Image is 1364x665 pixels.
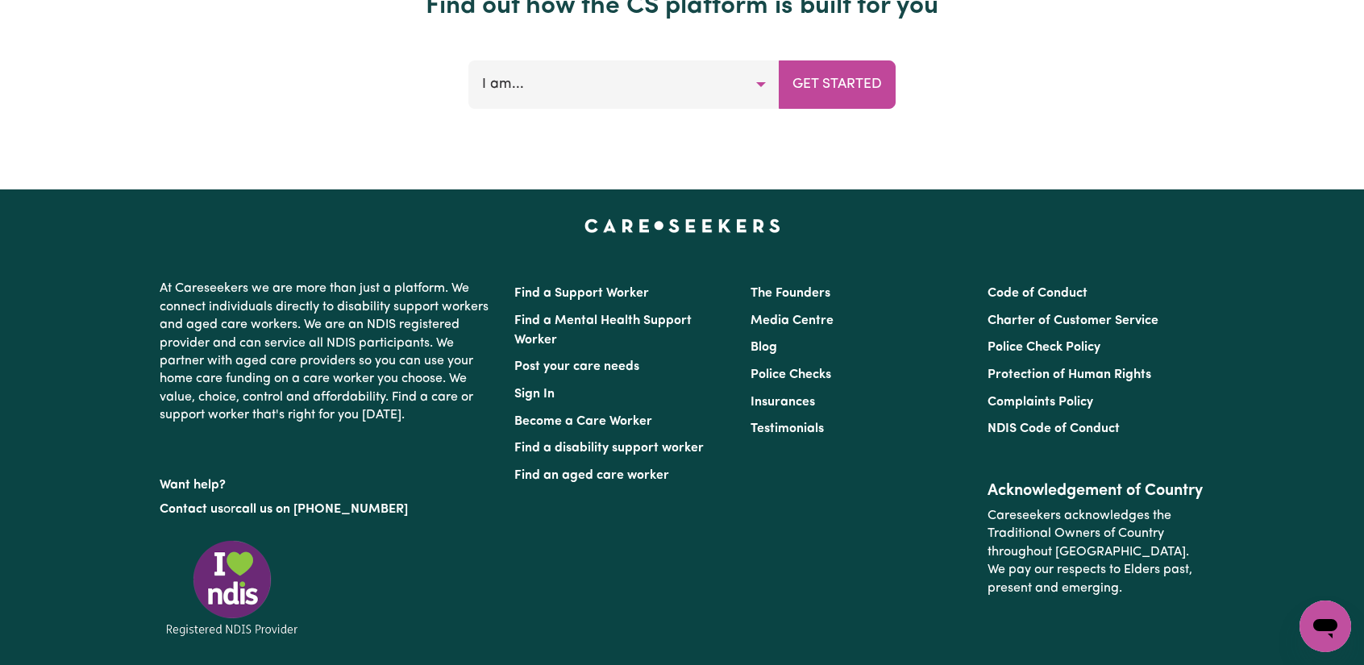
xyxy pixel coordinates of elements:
a: Sign In [514,388,555,401]
a: Find a Mental Health Support Worker [514,314,692,347]
img: Registered NDIS provider [160,538,305,638]
a: Media Centre [751,314,834,327]
a: Find a Support Worker [514,287,649,300]
a: Police Checks [751,368,831,381]
a: call us on [PHONE_NUMBER] [235,503,408,516]
iframe: Button to launch messaging window [1300,601,1351,652]
a: Police Check Policy [988,341,1100,354]
a: Charter of Customer Service [988,314,1158,327]
a: Protection of Human Rights [988,368,1151,381]
a: NDIS Code of Conduct [988,422,1120,435]
button: I am... [468,60,780,109]
h2: Acknowledgement of Country [988,481,1204,501]
a: Contact us [160,503,223,516]
button: Get Started [779,60,896,109]
a: Insurances [751,396,815,409]
a: Become a Care Worker [514,415,652,428]
a: Testimonials [751,422,824,435]
p: Want help? [160,470,495,494]
a: The Founders [751,287,830,300]
a: Complaints Policy [988,396,1093,409]
a: Code of Conduct [988,287,1087,300]
p: or [160,494,495,525]
a: Blog [751,341,777,354]
a: Post your care needs [514,360,639,373]
p: Careseekers acknowledges the Traditional Owners of Country throughout [GEOGRAPHIC_DATA]. We pay o... [988,501,1204,604]
a: Find an aged care worker [514,469,669,482]
p: At Careseekers we are more than just a platform. We connect individuals directly to disability su... [160,273,495,430]
a: Careseekers home page [584,218,780,231]
a: Find a disability support worker [514,442,704,455]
